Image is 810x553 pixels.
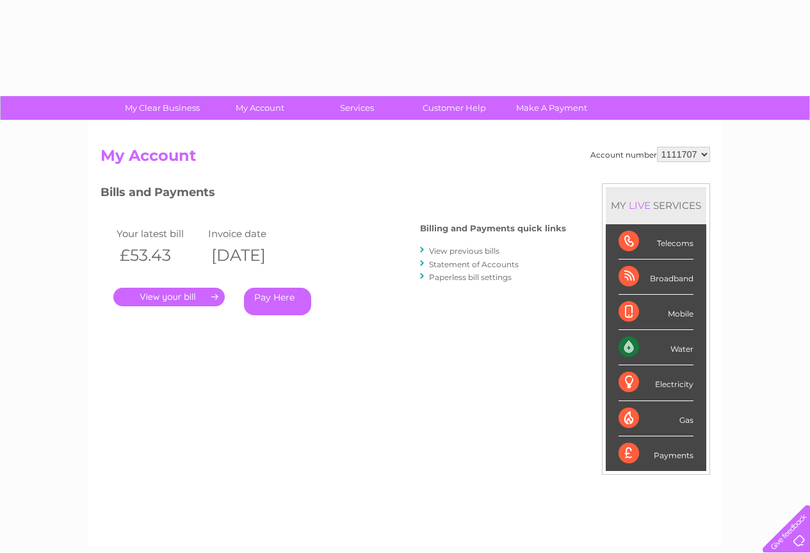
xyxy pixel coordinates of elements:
h2: My Account [101,147,710,171]
div: Water [619,330,693,365]
div: Electricity [619,365,693,400]
div: Telecoms [619,224,693,260]
a: Paperless bill settings [429,272,512,282]
a: Pay Here [244,288,311,315]
div: MY SERVICES [606,187,706,224]
div: Payments [619,436,693,471]
div: Gas [619,401,693,436]
a: My Account [207,96,312,120]
div: LIVE [626,199,653,211]
td: Invoice date [205,225,297,242]
a: My Clear Business [109,96,215,120]
a: Customer Help [401,96,507,120]
a: Statement of Accounts [429,260,519,269]
td: Your latest bill [113,225,206,242]
th: [DATE] [205,242,297,268]
h3: Bills and Payments [101,183,566,206]
div: Broadband [619,260,693,295]
div: Mobile [619,295,693,330]
div: Account number [590,147,710,162]
a: . [113,288,225,306]
h4: Billing and Payments quick links [420,224,566,233]
th: £53.43 [113,242,206,268]
a: Services [304,96,410,120]
a: View previous bills [429,246,499,256]
a: Make A Payment [499,96,604,120]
